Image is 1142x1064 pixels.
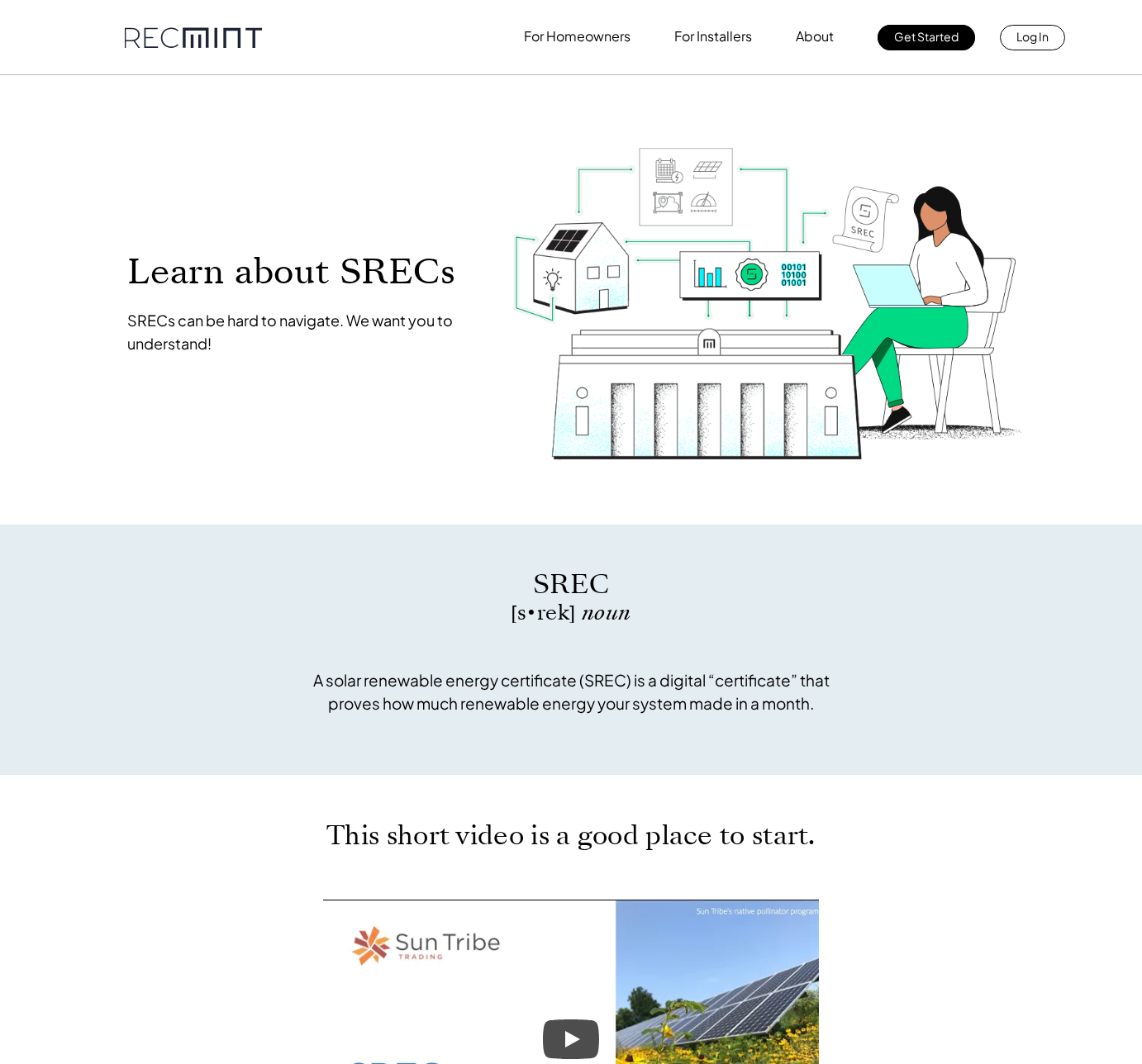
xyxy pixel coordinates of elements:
[127,309,479,355] p: SRECs can be hard to navigate. We want you to understand!
[1016,25,1049,48] p: Log In
[261,824,881,847] p: This short video is a good place to start.
[543,1019,599,1059] button: Play
[796,25,834,48] p: About
[894,25,959,48] p: Get Started
[878,25,975,50] a: Get Started
[674,25,752,48] p: For Installers
[524,25,630,48] p: For Homeowners
[1000,25,1065,50] a: Log In
[302,603,840,623] p: [s • rek]
[127,253,479,290] p: Learn about SRECs
[302,668,840,715] p: A solar renewable energy certificate (SREC) is a digital “certificate” that proves how much renew...
[582,598,631,627] span: noun
[302,566,840,603] p: SREC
